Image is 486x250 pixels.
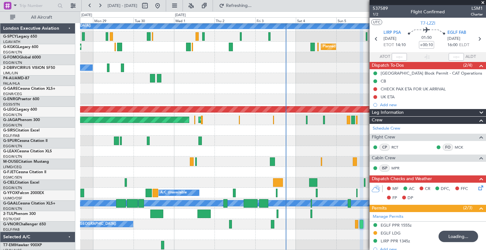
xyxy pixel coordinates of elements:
[3,154,22,159] a: EGGW/LTN
[3,40,20,44] a: LGAV/ATH
[19,1,56,10] input: Trip Number
[3,212,14,216] span: 2-TIJL
[3,118,40,122] a: G-JAGAPhenom 300
[3,108,17,112] span: G-LEGC
[421,35,432,41] span: 01:50
[3,45,18,49] span: G-KGKG
[3,206,22,211] a: EGGW/LTN
[3,56,19,59] span: G-FOMO
[380,54,390,60] span: ATOT
[3,92,22,96] a: EGNR/CEG
[3,97,39,101] a: G-ENRGPraetor 600
[3,45,38,49] a: G-KGKGLegacy 600
[425,186,430,192] span: CR
[3,35,37,39] a: G-SPCYLegacy 650
[134,17,174,23] div: Tue 30
[3,76,29,80] a: P4-AUAMD-87
[226,3,252,8] span: Refreshing...
[3,181,15,185] span: G-CIEL
[443,144,453,151] div: FO
[108,3,137,9] span: [DATE] - [DATE]
[391,165,406,171] a: MPR
[3,170,16,174] span: G-FJET
[380,102,483,107] div: Add new
[461,186,468,192] span: FFC
[381,230,401,236] div: EGLF LDG
[471,5,483,12] span: LSM1
[463,62,472,69] span: (2/4)
[3,87,18,91] span: G-GARE
[3,102,20,107] a: EGSS/STN
[383,36,396,42] span: [DATE]
[3,223,46,226] a: G-VNORChallenger 650
[381,78,386,84] div: CB
[459,42,469,48] span: ELDT
[255,17,296,23] div: Fri 3
[447,42,458,48] span: 16:00
[408,195,413,201] span: DP
[3,223,19,226] span: G-VNOR
[392,186,398,192] span: MF
[372,109,404,116] span: Leg Information
[3,243,42,247] a: T7-EMIHawker 900XP
[471,12,483,17] span: Charter
[3,129,15,132] span: G-SIRS
[421,20,435,27] span: T7-LZZI
[3,50,22,55] a: EGGW/LTN
[411,9,445,15] div: Flight Confirmed
[3,227,20,232] a: EGLF/FAB
[373,125,400,132] a: Schedule Crew
[381,238,410,244] div: LIRP PPR 1345z
[3,165,22,169] a: LFMD/CEQ
[3,243,16,247] span: T7-EMI
[392,53,407,61] input: --:--
[3,186,22,190] a: EGGW/LTN
[3,118,18,122] span: G-JAGA
[372,175,432,183] span: Dispatch Checks and Weather
[373,5,388,12] span: 537589
[3,144,22,149] a: EGGW/LTN
[3,71,18,76] a: LIML/LIN
[3,202,18,205] span: G-GAAL
[3,139,17,143] span: G-SPUR
[455,144,469,150] a: MCK
[323,42,422,52] div: Planned Maint [GEOGRAPHIC_DATA] ([GEOGRAPHIC_DATA])
[447,36,460,42] span: [DATE]
[447,30,466,36] span: EGLF FAB
[3,87,55,91] a: G-GARECessna Citation XLS+
[3,81,20,86] a: FALA/HLA
[3,35,17,39] span: G-SPCY
[439,231,478,242] div: Loading...
[3,181,39,185] a: G-CIELCitation Excel
[3,56,41,59] a: G-FOMOGlobal 6000
[160,188,187,198] div: A/C Unavailable
[396,42,406,48] span: 14:10
[372,155,396,162] span: Cabin Crew
[3,66,55,70] a: 2-DBRVCIRRUS VISION SF50
[3,191,44,195] a: G-YFOXFalcon 2000EX
[3,160,49,164] a: M-OUSECitation Mustang
[3,149,52,153] a: G-LEAXCessna Citation XLS
[372,205,387,212] span: Permits
[3,66,17,70] span: 2-DBRV
[3,170,46,174] a: G-FJETCessna Citation II
[3,123,22,128] a: EGGW/LTN
[3,97,18,101] span: G-ENRG
[3,191,18,195] span: G-YFOX
[81,13,92,18] div: [DATE]
[3,196,22,201] a: UUMO/OSF
[3,217,21,222] a: EGTK/OXF
[463,204,472,211] span: (2/3)
[381,223,412,228] div: EGLF PPR 1555z
[381,94,395,100] div: UK ETA
[3,139,47,143] a: G-SPURCessna Citation II
[93,17,134,23] div: Mon 29
[379,165,390,172] div: ISP
[409,186,414,192] span: AC
[296,17,336,23] div: Sat 4
[3,76,17,80] span: P4-AUA
[216,1,254,11] button: Refreshing...
[392,195,397,201] span: FP
[3,175,22,180] a: EGMC/SEN
[465,54,476,60] span: ALDT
